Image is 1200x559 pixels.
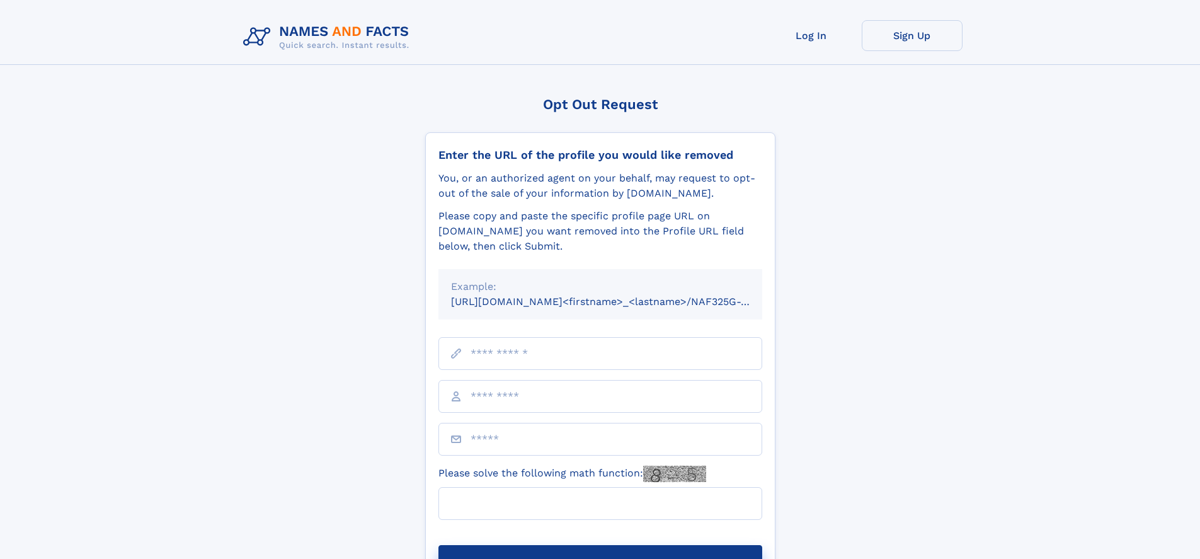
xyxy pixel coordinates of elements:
[425,96,775,112] div: Opt Out Request
[761,20,862,51] a: Log In
[438,466,706,482] label: Please solve the following math function:
[438,148,762,162] div: Enter the URL of the profile you would like removed
[862,20,963,51] a: Sign Up
[438,209,762,254] div: Please copy and paste the specific profile page URL on [DOMAIN_NAME] you want removed into the Pr...
[438,171,762,201] div: You, or an authorized agent on your behalf, may request to opt-out of the sale of your informatio...
[451,296,786,308] small: [URL][DOMAIN_NAME]<firstname>_<lastname>/NAF325G-xxxxxxxx
[451,279,750,294] div: Example:
[238,20,420,54] img: Logo Names and Facts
